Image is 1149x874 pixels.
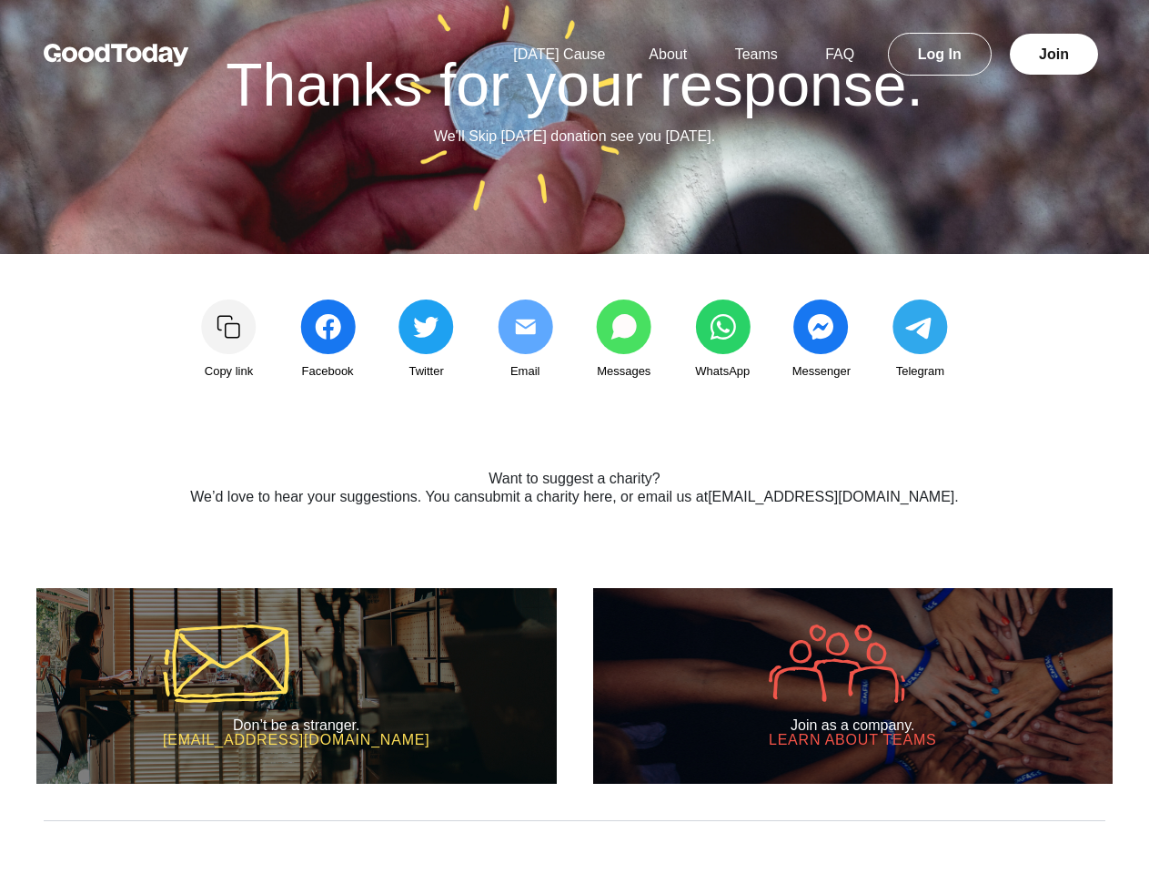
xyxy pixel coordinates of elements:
span: WhatsApp [695,361,750,381]
img: GoodToday [44,44,189,66]
span: Email [510,361,540,381]
a: Copy link [184,300,275,381]
a: Telegram [874,300,965,381]
a: Teams [713,46,800,62]
a: Twitter [381,300,472,381]
img: share_telegram-202ce42bf2dc56a75ae6f480dc55a76afea62cc0f429ad49403062cf127563fc.svg [892,300,948,354]
a: [DATE] Cause [491,46,627,62]
img: share_facebook-c991d833322401cbb4f237049bfc194d63ef308eb3503c7c3024a8cbde471ffb.svg [300,300,356,354]
a: Facebook [282,300,373,381]
span: Twitter [408,361,443,381]
a: Messages [579,300,670,381]
a: WhatsApp [677,300,768,381]
img: share_messages-3b1fb8c04668ff7766dd816aae91723b8c2b0b6fc9585005e55ff97ac9a0ace1.svg [596,300,651,354]
img: icon-mail-5a43aaca37e600df00e56f9b8d918e47a1bfc3b774321cbcea002c40666e291d.svg [163,625,289,703]
img: share_whatsapp-5443f3cdddf22c2a0b826378880ed971e5ae1b823a31c339f5b218d16a196cbc.svg [695,300,751,354]
img: icon-company-9005efa6fbb31de5087adda016c9bae152a033d430c041dc1efcb478492f602d.svg [769,625,905,703]
a: Log In [888,33,992,76]
a: Don’t be a stranger. [EMAIL_ADDRESS][DOMAIN_NAME] [36,588,557,784]
a: About [627,46,709,62]
a: FAQ [803,46,876,62]
img: share_email2-0c4679e4b4386d6a5b86d8c72d62db284505652625843b8f2b6952039b23a09d.svg [498,300,553,354]
h3: Learn about Teams [769,733,937,747]
a: Email [479,300,570,381]
span: Copy link [205,361,253,381]
a: Join [1010,34,1098,75]
h2: Want to suggest a charity? [123,471,1027,487]
a: submit a charity here [478,489,613,504]
h3: [EMAIL_ADDRESS][DOMAIN_NAME] [163,733,430,747]
h1: Thanks for your response. [57,55,1092,115]
img: share_twitter-4edeb73ec953106eaf988c2bc856af36d9939993d6d052e2104170eae85ec90a.svg [398,300,454,354]
img: share_messenger-c45e1c7bcbce93979a22818f7576546ad346c06511f898ed389b6e9c643ac9fb.svg [793,300,849,354]
h2: Join as a company. [769,717,937,734]
span: Messages [597,361,650,381]
span: Telegram [896,361,944,381]
a: Join as a company. Learn about Teams [593,588,1114,784]
p: We’d love to hear your suggestions. You can , or email us at . [123,486,1027,508]
span: Facebook [302,361,354,381]
h2: Don’t be a stranger. [163,717,430,734]
a: [EMAIL_ADDRESS][DOMAIN_NAME] [708,489,954,504]
img: Copy link [201,300,257,354]
a: Messenger [776,300,867,381]
span: Messenger [792,361,851,381]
